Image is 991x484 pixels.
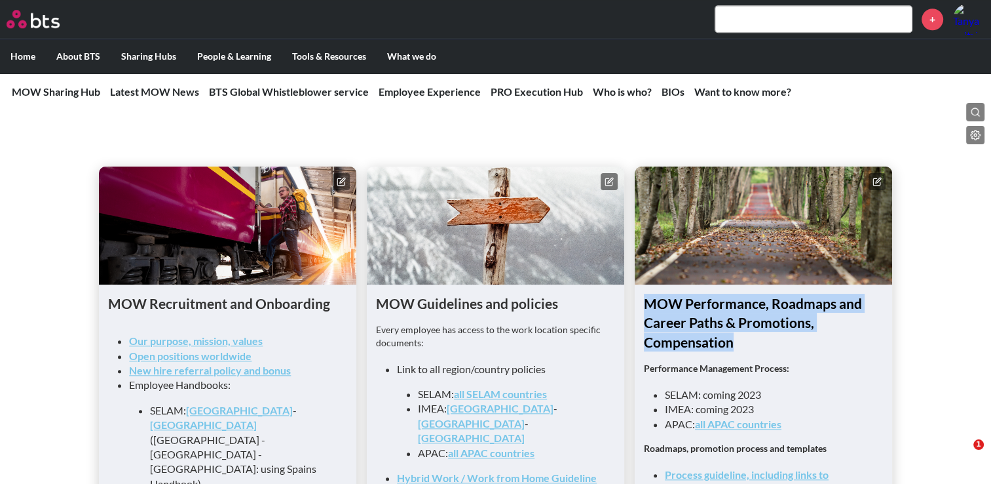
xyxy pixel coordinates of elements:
a: [GEOGRAPHIC_DATA] [150,418,257,431]
a: [GEOGRAPHIC_DATA] [418,432,525,444]
strong: Roadmaps, promotion process and templates [644,443,827,454]
label: About BTS [46,39,111,73]
iframe: Intercom live chat [946,439,978,471]
a: BTS Global Whistleblower service [209,85,369,98]
a: New hire referral policy and bonus [129,364,291,376]
a: all APAC countries [448,447,534,459]
a: Go home [7,10,84,28]
h1: MOW Performance, Roadmaps and Career Paths & Promotions, Compensation [644,294,883,352]
li: SELAM: [418,387,594,401]
li: APAC: [418,446,594,460]
li: IMEA: - - [418,401,594,445]
img: BTS Logo [7,10,60,28]
img: Tanya Kritzinger [953,3,984,35]
label: What we do [377,39,447,73]
button: Edit content box [601,173,618,190]
a: Open positions worldwide [129,350,252,362]
label: Tools & Resources [282,39,377,73]
a: + [922,9,943,30]
span: 1 [973,439,984,450]
label: Sharing Hubs [111,39,187,73]
strong: Performance Management Process: [644,363,789,374]
li: Link to all region/country policies [397,362,605,460]
h1: MOW Recruitment and Onboarding [108,294,347,313]
h1: MOW Guidelines and policies [376,294,615,313]
label: People & Learning [187,39,282,73]
li: IMEA: coming 2023 [665,402,872,416]
button: Edit content list: null [966,126,984,144]
a: [GEOGRAPHIC_DATA] [418,417,525,430]
a: all SELAM countries [454,388,547,400]
a: all APAC countries [695,418,781,430]
button: Edit content box [333,173,350,190]
li: APAC: [665,417,872,432]
a: Our purpose, mission, values [129,334,263,347]
li: SELAM: coming 2023 [665,388,872,402]
button: Edit content box [869,173,886,190]
a: Who is who? [593,85,652,98]
a: MOW Sharing Hub [12,85,100,98]
a: Latest MOW News [110,85,199,98]
p: Every employee has access to the work location specific documents: [376,323,615,349]
a: PRO Execution Hub [491,85,583,98]
a: [GEOGRAPHIC_DATA] [447,402,553,414]
a: BIOs [662,85,684,98]
a: [GEOGRAPHIC_DATA] [186,404,293,416]
a: Want to know more? [694,85,791,98]
a: Profile [953,3,984,35]
a: Employee Experience [379,85,481,98]
a: Hybrid Work / Work from Home Guideline [397,472,597,484]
